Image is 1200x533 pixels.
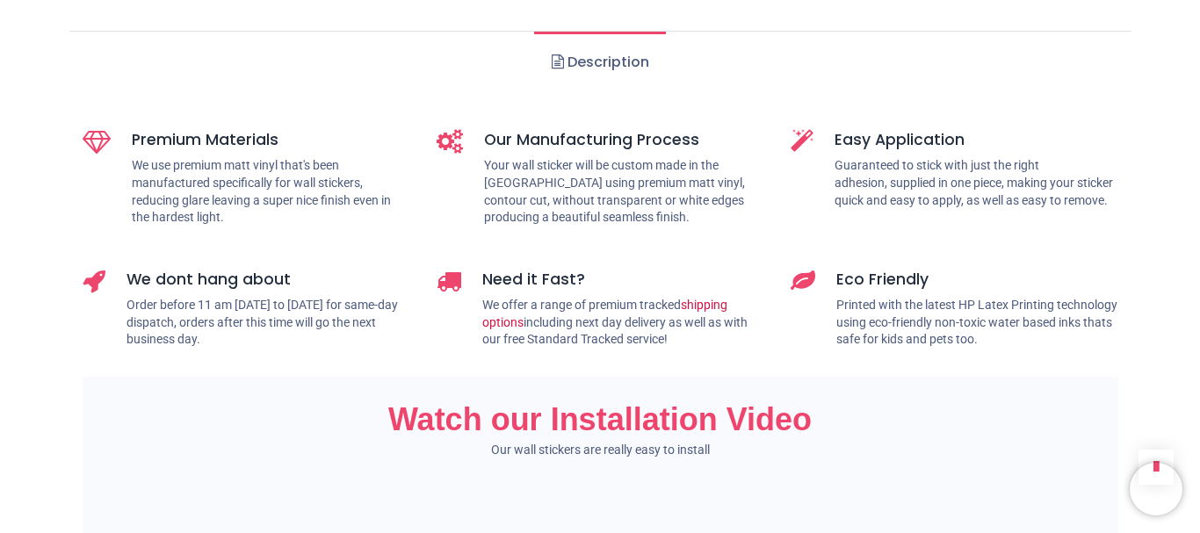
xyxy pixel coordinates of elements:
[388,401,812,437] span: Watch our Installation Video
[534,32,665,93] a: Description
[484,157,764,226] p: Your wall sticker will be custom made in the [GEOGRAPHIC_DATA] using premium matt vinyl, contour ...
[482,297,764,349] p: We offer a range of premium tracked including next day delivery as well as with our free Standard...
[482,298,727,329] a: shipping options
[482,269,764,291] h5: Need it Fast?
[836,269,1118,291] h5: Eco Friendly
[132,129,410,151] h5: Premium Materials
[132,157,410,226] p: We use premium matt vinyl that's been manufactured specifically for wall stickers, reducing glare...
[127,297,410,349] p: Order before 11 am [DATE] to [DATE] for same-day dispatch, orders after this time will go the nex...
[127,269,410,291] h5: We dont hang about
[484,129,764,151] h5: Our Manufacturing Process
[83,442,1118,459] p: Our wall stickers are really easy to install
[836,297,1118,349] p: Printed with the latest HP Latex Printing technology using eco-friendly non-toxic water based ink...
[835,157,1118,209] p: Guaranteed to stick with just the right adhesion, supplied in one piece, making your sticker quic...
[1130,463,1182,515] iframe: Brevo live chat
[835,129,1118,151] h5: Easy Application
